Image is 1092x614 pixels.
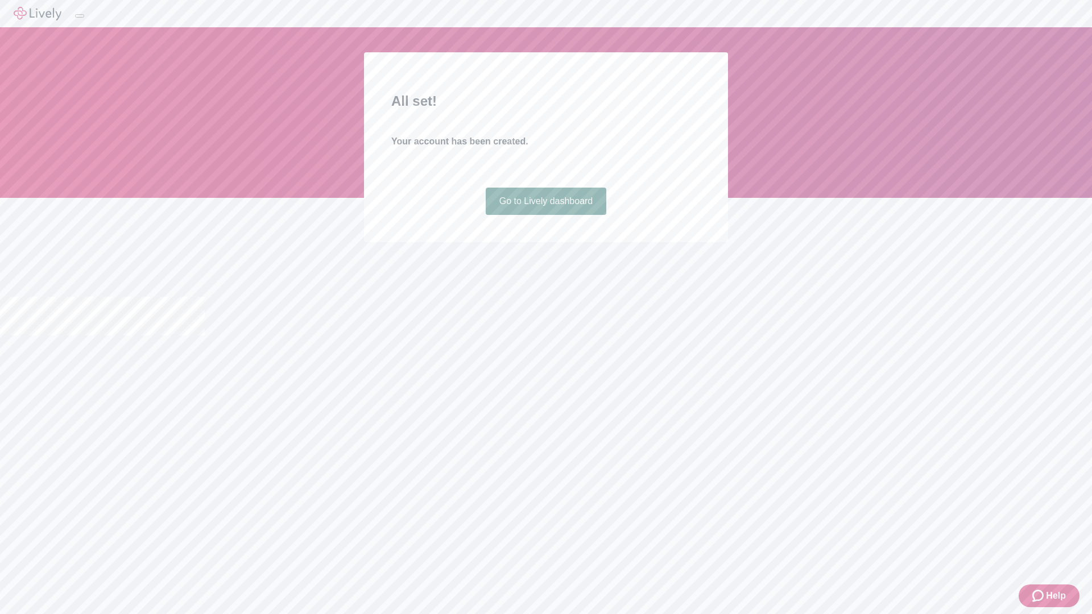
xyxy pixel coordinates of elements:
[391,91,701,111] h2: All set!
[1046,589,1066,603] span: Help
[1032,589,1046,603] svg: Zendesk support icon
[391,135,701,148] h4: Your account has been created.
[486,188,607,215] a: Go to Lively dashboard
[1019,584,1079,607] button: Zendesk support iconHelp
[14,7,61,20] img: Lively
[75,14,84,18] button: Log out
